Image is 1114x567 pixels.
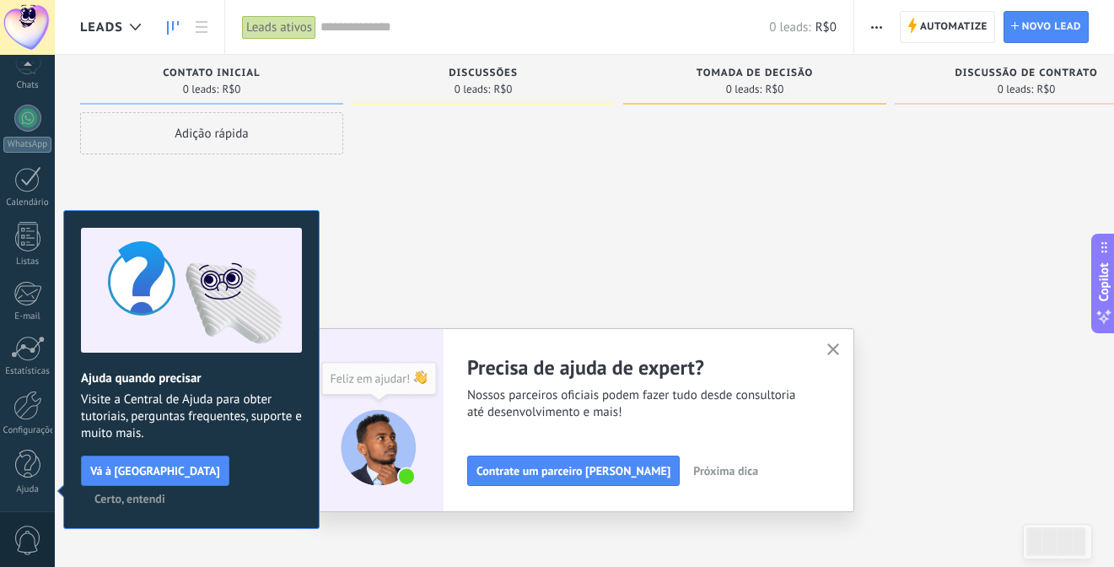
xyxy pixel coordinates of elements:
div: Contato inicial [89,67,335,82]
div: Discussões [360,67,606,82]
span: R$0 [815,19,837,35]
button: Próxima dica [686,458,766,483]
div: Ajuda [3,484,52,495]
div: Calendário [3,197,52,208]
span: Contrate um parceiro [PERSON_NAME] [476,465,670,477]
button: Contrate um parceiro [PERSON_NAME] [467,456,680,486]
h2: Precisa de ajuda de expert? [467,354,806,381]
span: Próxima dica [693,465,758,477]
h2: Ajuda quando precisar [81,370,302,386]
span: R$0 [222,84,240,94]
button: Vá à [GEOGRAPHIC_DATA] [81,456,229,486]
span: 0 leads: [183,84,219,94]
span: Visite a Central de Ajuda para obter tutoriais, perguntas frequentes, suporte e muito mais. [81,391,302,442]
span: 0 leads: [998,84,1034,94]
a: Lista [187,11,216,44]
span: R$0 [1036,84,1055,94]
div: Listas [3,256,52,267]
span: Nossos parceiros oficiais podem fazer tudo desde consultoria até desenvolvimento e mais! [467,387,806,421]
span: 0 leads: [455,84,491,94]
div: Adição rápida [80,112,343,154]
div: Chats [3,80,52,91]
div: Tomada de decisão [632,67,878,82]
div: E-mail [3,311,52,322]
span: Vá à [GEOGRAPHIC_DATA] [90,465,220,477]
span: Novo lead [1022,12,1081,42]
span: Copilot [1095,263,1112,302]
button: Certo, entendi [87,486,173,511]
span: 0 leads: [769,19,810,35]
div: Estatísticas [3,366,52,377]
div: Leads ativos [242,15,316,40]
span: 0 leads: [726,84,762,94]
span: Discussão de contrato [955,67,1097,79]
button: Mais [864,11,889,43]
span: Leads [80,19,123,35]
span: Tomada de decisão [697,67,813,79]
span: Certo, entendi [94,493,165,505]
span: Contato inicial [163,67,260,79]
span: Automatize [920,12,988,42]
span: R$0 [493,84,512,94]
a: Leads [159,11,187,44]
span: R$0 [765,84,783,94]
span: Discussões [449,67,518,79]
a: Automatize [900,11,995,43]
div: WhatsApp [3,137,51,153]
a: Novo lead [1004,11,1089,43]
div: Configurações [3,425,52,436]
